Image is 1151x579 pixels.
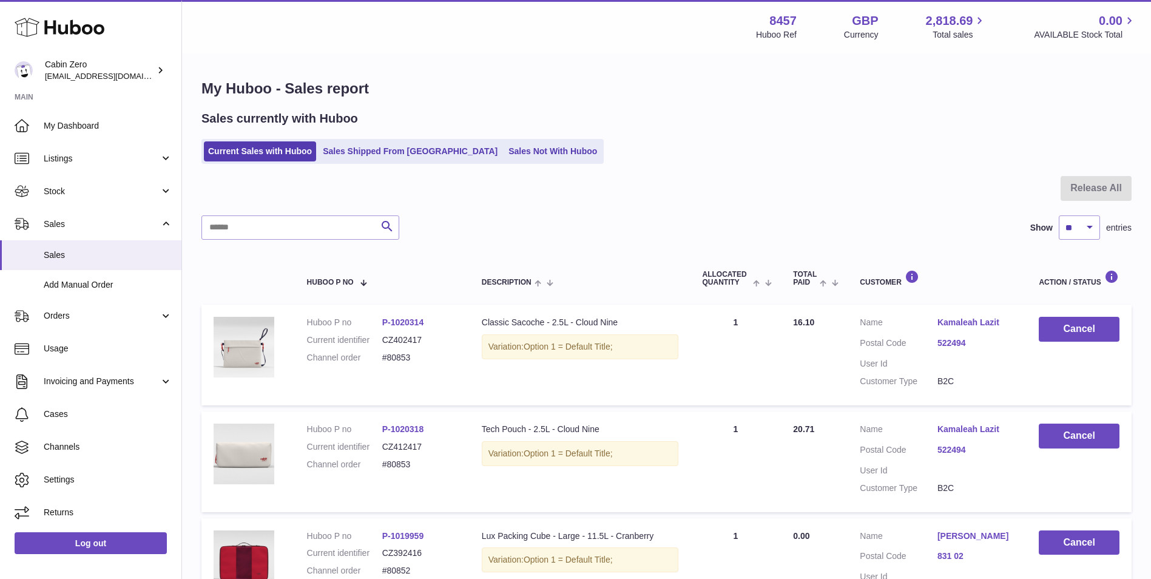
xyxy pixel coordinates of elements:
[937,482,1015,494] dd: B2C
[307,547,382,559] dt: Current identifier
[860,358,937,370] dt: User Id
[860,482,937,494] dt: Customer Type
[926,13,987,41] a: 2,818.69 Total sales
[44,218,160,230] span: Sales
[382,441,457,453] dd: CZ412417
[937,530,1015,542] a: [PERSON_NAME]
[937,337,1015,349] a: 522494
[307,279,354,286] span: Huboo P no
[201,110,358,127] h2: Sales currently with Huboo
[307,459,382,470] dt: Channel order
[382,459,457,470] dd: #80853
[482,547,678,572] div: Variation:
[44,376,160,387] span: Invoicing and Payments
[937,550,1015,562] a: 831 02
[937,317,1015,328] a: Kamaleah Lazit
[307,565,382,577] dt: Channel order
[860,530,937,545] dt: Name
[44,474,172,486] span: Settings
[844,29,879,41] div: Currency
[937,424,1015,435] a: Kamaleah Lazit
[1030,222,1053,234] label: Show
[44,408,172,420] span: Cases
[1039,424,1119,449] button: Cancel
[524,342,613,351] span: Option 1 = Default Title;
[769,13,797,29] strong: 8457
[382,317,424,327] a: P-1020314
[1034,29,1136,41] span: AVAILABLE Stock Total
[690,305,781,405] td: 1
[482,334,678,359] div: Variation:
[382,424,424,434] a: P-1020318
[703,271,750,286] span: ALLOCATED Quantity
[44,343,172,354] span: Usage
[44,186,160,197] span: Stock
[1039,530,1119,555] button: Cancel
[482,424,678,435] div: Tech Pouch - 2.5L - Cloud Nine
[482,279,532,286] span: Description
[504,141,601,161] a: Sales Not With Huboo
[860,444,937,459] dt: Postal Code
[307,352,382,364] dt: Channel order
[204,141,316,161] a: Current Sales with Huboo
[214,317,274,378] img: SACOCHE-CLOUD-NINE-FRONT.jpg
[482,317,678,328] div: Classic Sacoche - 2.5L - Cloud Nine
[44,441,172,453] span: Channels
[44,279,172,291] span: Add Manual Order
[482,530,678,542] div: Lux Packing Cube - Large - 11.5L - Cranberry
[933,29,987,41] span: Total sales
[793,317,814,327] span: 16.10
[1039,317,1119,342] button: Cancel
[793,424,814,434] span: 20.71
[45,71,178,81] span: [EMAIL_ADDRESS][DOMAIN_NAME]
[860,317,937,331] dt: Name
[860,550,937,565] dt: Postal Code
[860,465,937,476] dt: User Id
[1034,13,1136,41] a: 0.00 AVAILABLE Stock Total
[1106,222,1132,234] span: entries
[524,555,613,564] span: Option 1 = Default Title;
[382,547,457,559] dd: CZ392416
[482,441,678,466] div: Variation:
[45,59,154,82] div: Cabin Zero
[860,337,937,352] dt: Postal Code
[937,376,1015,387] dd: B2C
[44,153,160,164] span: Listings
[307,334,382,346] dt: Current identifier
[793,531,809,541] span: 0.00
[1039,270,1119,286] div: Action / Status
[382,565,457,577] dd: #80852
[756,29,797,41] div: Huboo Ref
[307,441,382,453] dt: Current identifier
[860,376,937,387] dt: Customer Type
[937,444,1015,456] a: 522494
[307,424,382,435] dt: Huboo P no
[44,310,160,322] span: Orders
[1099,13,1122,29] span: 0.00
[690,411,781,512] td: 1
[382,531,424,541] a: P-1019959
[926,13,973,29] span: 2,818.69
[524,449,613,458] span: Option 1 = Default Title;
[319,141,502,161] a: Sales Shipped From [GEOGRAPHIC_DATA]
[307,530,382,542] dt: Huboo P no
[860,424,937,438] dt: Name
[44,507,172,518] span: Returns
[214,424,274,484] img: TECHPOUCH-WEB-CLOUD-NINE-FRONT.jpg
[44,249,172,261] span: Sales
[382,334,457,346] dd: CZ402417
[44,120,172,132] span: My Dashboard
[307,317,382,328] dt: Huboo P no
[852,13,878,29] strong: GBP
[15,532,167,554] a: Log out
[382,352,457,364] dd: #80853
[15,61,33,80] img: internalAdmin-8457@internal.huboo.com
[793,271,817,286] span: Total paid
[860,270,1014,286] div: Customer
[201,79,1132,98] h1: My Huboo - Sales report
